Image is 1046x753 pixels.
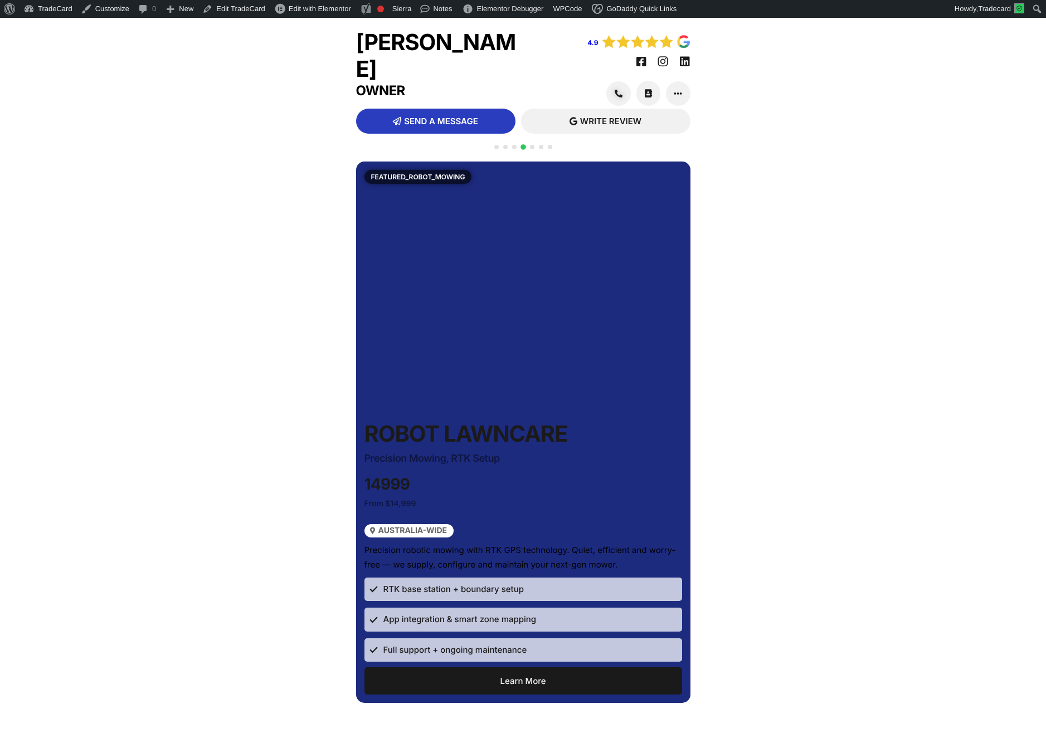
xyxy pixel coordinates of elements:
[383,612,537,627] span: App integration & smart zone mapping
[530,145,534,149] span: Go to slide 5
[512,145,517,149] span: Go to slide 3
[364,667,682,695] a: Learn More
[364,452,679,466] h5: Precision Mowing, RTK Setup
[500,677,546,685] span: Learn More
[503,145,508,149] span: Go to slide 2
[378,527,447,535] span: Australia-wide
[580,117,641,125] span: WRITE REVIEW
[364,543,682,573] div: Precision robotic mowing with RTK GPS technology. Quiet, efficient and worry-free — we supply, co...
[364,420,679,447] h2: Robot Lawncare
[587,38,598,47] a: 4.9
[371,171,465,183] p: featured_robot_mowing
[521,109,690,134] a: WRITE REVIEW
[520,144,526,150] span: Go to slide 4
[364,475,682,494] h2: 14999
[383,643,527,657] span: Full support + ongoing maintenance
[404,117,478,125] span: SEND A MESSAGE
[548,145,552,149] span: Go to slide 7
[289,4,351,13] span: Edit with Elementor
[356,29,523,82] h2: [PERSON_NAME]
[356,162,690,734] div: 4 / 7
[364,498,682,510] h6: From $14,999
[539,145,543,149] span: Go to slide 6
[356,109,515,134] a: SEND A MESSAGE
[377,6,384,12] div: Focus keyphrase not set
[494,145,499,149] span: Go to slide 1
[356,82,523,99] h3: Owner
[978,4,1011,13] span: Tradecard
[383,582,524,596] span: RTK base station + boundary setup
